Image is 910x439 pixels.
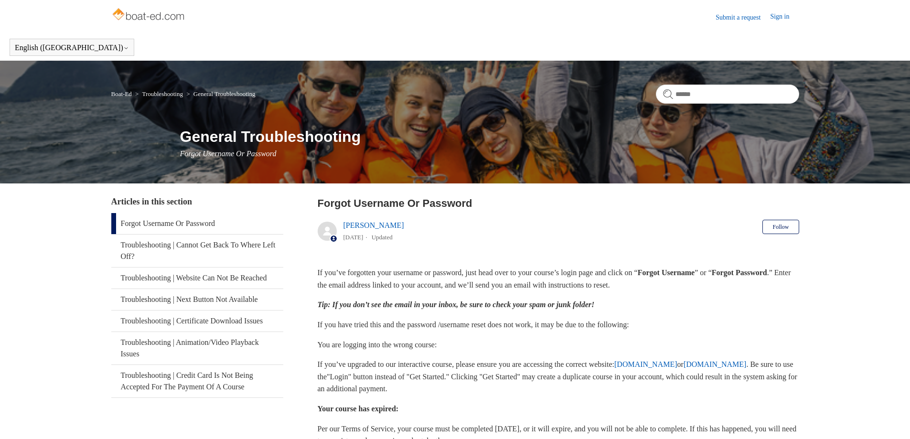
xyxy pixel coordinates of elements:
[684,360,747,368] a: [DOMAIN_NAME]
[180,150,277,158] span: Forgot Username Or Password
[111,311,283,332] a: Troubleshooting | Certificate Download Issues
[111,197,192,206] span: Articles in this section
[111,235,283,267] a: Troubleshooting | Cannot Get Back To Where Left Off?
[318,300,595,309] em: Tip: If you don’t see the email in your inbox, be sure to check your spam or junk folder!
[111,6,187,25] img: Boat-Ed Help Center home page
[318,267,799,291] p: If you’ve forgotten your username or password, just head over to your course’s login page and cli...
[184,90,255,97] li: General Troubleshooting
[372,234,393,241] li: Updated
[762,220,799,234] button: Follow Article
[318,195,799,211] h2: Forgot Username Or Password
[111,90,134,97] li: Boat-Ed
[638,268,695,277] strong: Forgot Username
[716,12,770,22] a: Submit a request
[318,405,399,413] strong: Your course has expired:
[193,90,256,97] a: General Troubleshooting
[111,213,283,234] a: Forgot Username Or Password
[111,365,283,397] a: Troubleshooting | Credit Card Is Not Being Accepted For The Payment Of A Course
[318,339,799,351] p: You are logging into the wrong course:
[142,90,182,97] a: Troubleshooting
[848,407,903,432] div: Chat Support
[15,43,129,52] button: English ([GEOGRAPHIC_DATA])
[111,90,132,97] a: Boat-Ed
[343,221,404,229] a: [PERSON_NAME]
[614,360,677,368] a: [DOMAIN_NAME]
[180,125,799,148] h1: General Troubleshooting
[712,268,767,277] strong: Forgot Password
[343,234,364,241] time: 05/20/2025, 15:58
[133,90,184,97] li: Troubleshooting
[318,319,799,331] p: If you have tried this and the password /username reset does not work, it may be due to the follo...
[770,11,799,23] a: Sign in
[318,358,799,395] p: If you’ve upgraded to our interactive course, please ensure you are accessing the correct website...
[111,268,283,289] a: Troubleshooting | Website Can Not Be Reached
[111,332,283,364] a: Troubleshooting | Animation/Video Playback Issues
[111,289,283,310] a: Troubleshooting | Next Button Not Available
[656,85,799,104] input: Search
